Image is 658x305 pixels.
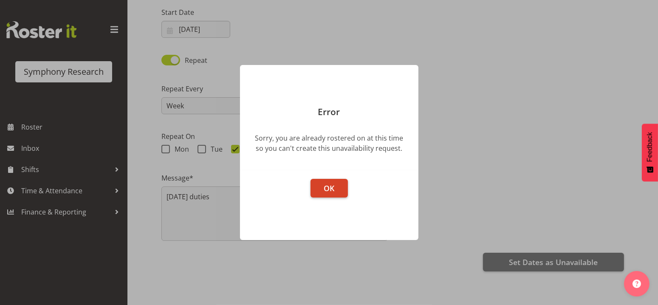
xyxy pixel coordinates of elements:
span: OK [324,183,334,193]
button: OK [311,179,348,198]
p: Error [249,107,410,116]
img: help-xxl-2.png [633,280,641,288]
span: Feedback [646,132,654,162]
div: Sorry, you are already rostered on at this time so you can't create this unavailability request. [253,133,406,153]
button: Feedback - Show survey [642,124,658,181]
